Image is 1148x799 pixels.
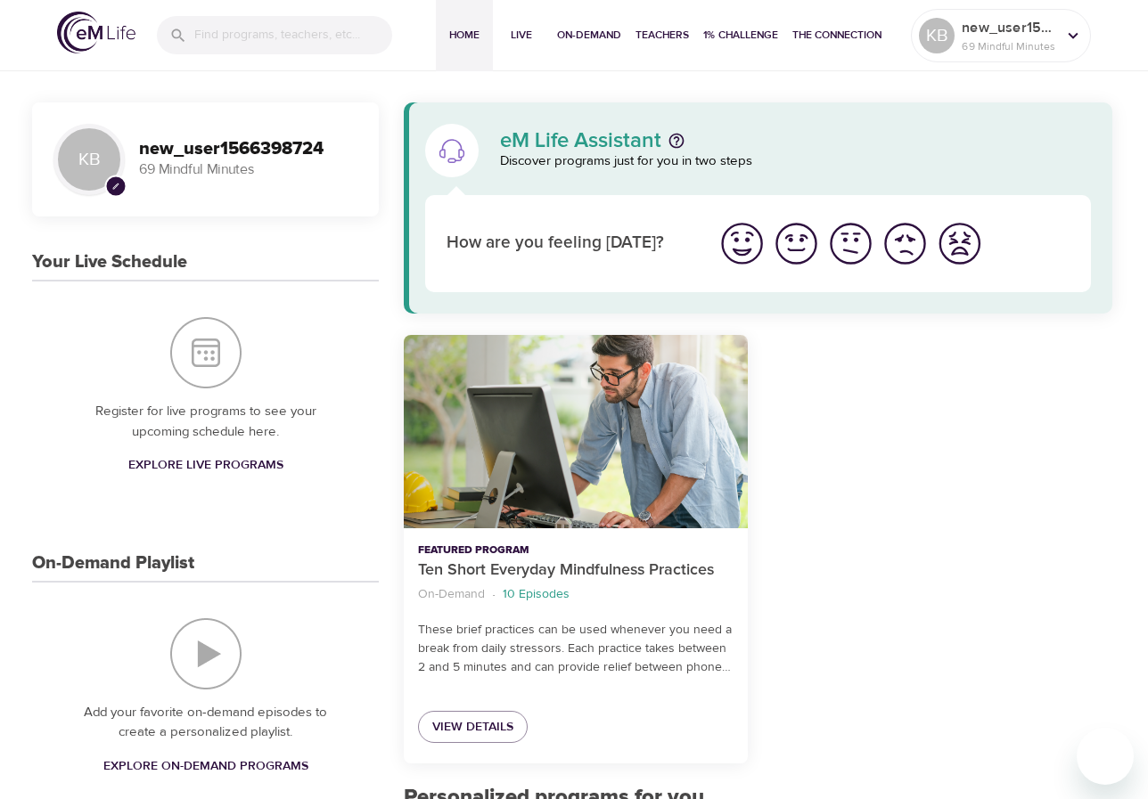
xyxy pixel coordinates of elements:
[769,216,824,271] button: I'm feeling good
[826,219,875,268] img: ok
[919,18,955,53] div: KB
[53,124,125,195] div: KB
[32,553,194,574] h3: On-Demand Playlist
[932,216,987,271] button: I'm feeling worst
[121,449,291,482] a: Explore Live Programs
[443,26,486,45] span: Home
[418,542,733,558] p: Featured Program
[418,558,733,583] p: Ten Short Everyday Mindfulness Practices
[492,583,496,607] li: ·
[503,585,570,604] p: 10 Episodes
[103,755,308,778] span: Explore On-Demand Programs
[717,219,767,268] img: great
[962,38,1056,54] p: 69 Mindful Minutes
[170,317,242,388] img: Your Live Schedule
[432,716,513,738] span: View Details
[703,26,778,45] span: 1% Challenge
[500,130,661,151] p: eM Life Assistant
[881,219,930,268] img: bad
[557,26,621,45] span: On-Demand
[418,585,485,604] p: On-Demand
[139,159,357,180] p: 69 Mindful Minutes
[32,252,187,273] h3: Your Live Schedule
[418,711,528,744] a: View Details
[404,335,747,528] button: Ten Short Everyday Mindfulness Practices
[500,26,543,45] span: Live
[96,750,316,783] a: Explore On-Demand Programs
[772,219,821,268] img: good
[824,216,878,271] button: I'm feeling ok
[418,583,733,607] nav: breadcrumb
[715,216,769,271] button: I'm feeling great
[170,618,242,689] img: On-Demand Playlist
[418,621,733,677] p: These brief practices can be used whenever you need a break from daily stressors. Each practice t...
[635,26,689,45] span: Teachers
[194,16,392,54] input: Find programs, teachers, etc...
[500,151,1091,172] p: Discover programs just for you in two steps
[438,136,466,165] img: eM Life Assistant
[57,12,135,53] img: logo
[935,219,984,268] img: worst
[68,402,343,442] p: Register for live programs to see your upcoming schedule here.
[447,231,693,257] p: How are you feeling [DATE]?
[792,26,881,45] span: The Connection
[139,139,357,159] h3: new_user1566398724
[962,17,1056,38] p: new_user1566398724
[128,454,283,477] span: Explore Live Programs
[68,703,343,743] p: Add your favorite on-demand episodes to create a personalized playlist.
[1077,728,1134,785] iframe: Button to launch messaging window
[878,216,932,271] button: I'm feeling bad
